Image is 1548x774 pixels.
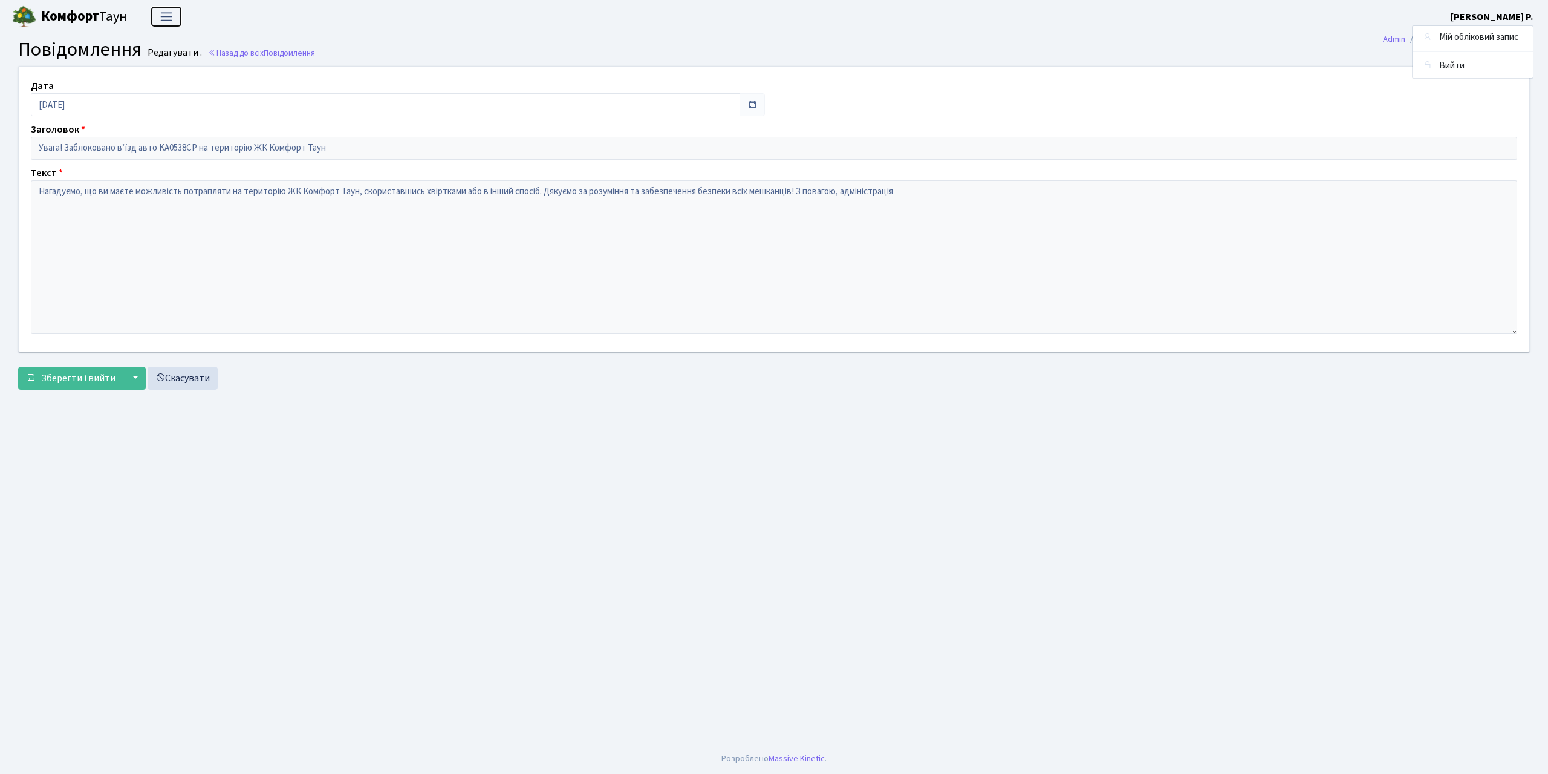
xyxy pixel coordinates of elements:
[721,752,827,766] div: Розроблено .
[18,367,123,390] button: Зберегти і вийти
[1383,33,1405,45] a: Admin
[148,367,218,390] a: Скасувати
[31,122,85,137] label: Заголовок
[41,7,127,27] span: Таун
[12,5,36,29] img: logo.png
[31,166,63,180] label: Текст
[769,752,825,765] a: Massive Kinetic
[264,47,315,59] span: Повідомлення
[1365,27,1548,52] nav: breadcrumb
[1451,10,1533,24] a: [PERSON_NAME] Р.
[41,372,115,385] span: Зберегти і вийти
[145,47,202,59] small: Редагувати .
[1413,57,1533,76] a: Вийти
[1413,28,1533,47] a: Мій обліковий запис
[208,47,315,59] a: Назад до всіхПовідомлення
[31,79,54,93] label: Дата
[151,7,181,27] button: Переключити навігацію
[41,7,99,26] b: Комфорт
[31,180,1517,334] textarea: Нагадуємо, що ви маєте можливість потрапляти на територію ЖК Комфорт Таун, скориставшись хвірткам...
[18,36,141,64] span: Повідомлення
